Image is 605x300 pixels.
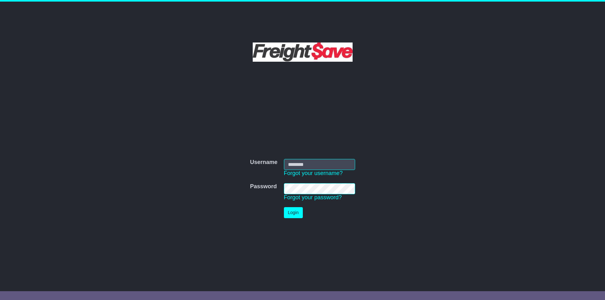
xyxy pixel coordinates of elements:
label: Password [250,183,277,190]
a: Forgot your username? [284,170,343,176]
button: Login [284,207,303,218]
label: Username [250,159,277,166]
a: Forgot your password? [284,194,342,201]
img: Freight Save [253,42,353,62]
